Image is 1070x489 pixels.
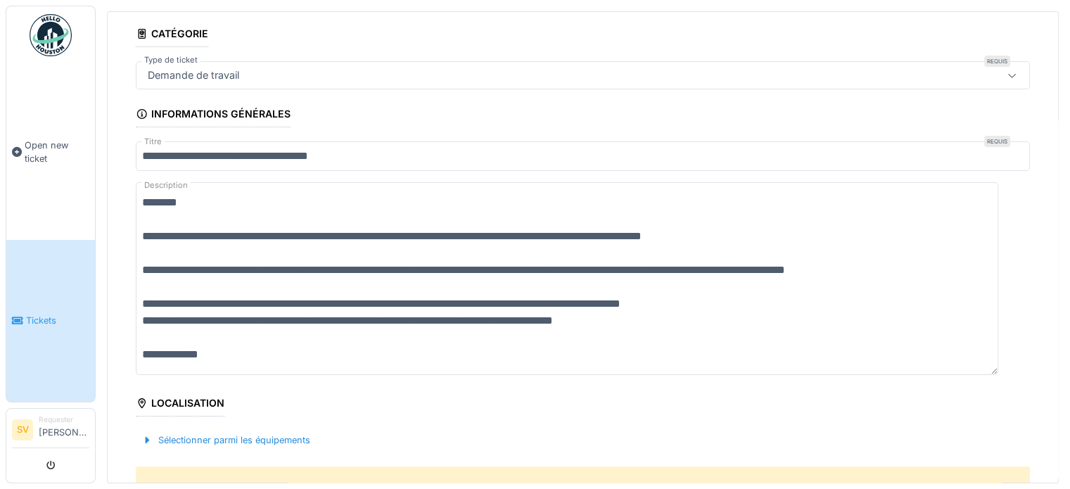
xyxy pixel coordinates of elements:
a: Tickets [6,240,95,402]
div: Requis [984,136,1010,147]
a: SV Requester[PERSON_NAME] [12,414,89,448]
li: SV [12,419,33,440]
label: Type de ticket [141,54,200,66]
img: Badge_color-CXgf-gQk.svg [30,14,72,56]
div: Localisation [136,393,224,417]
span: Tickets [26,314,89,327]
label: Titre [141,136,165,148]
div: Sélectionner parmi les équipements [136,431,316,450]
div: Demande de travail [142,68,245,83]
li: [PERSON_NAME] [39,414,89,445]
div: Informations générales [136,103,291,127]
div: Catégorie [136,23,208,47]
a: Open new ticket [6,64,95,240]
span: Open new ticket [25,139,89,165]
label: Description [141,177,191,194]
div: Requis [984,56,1010,67]
div: Requester [39,414,89,425]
